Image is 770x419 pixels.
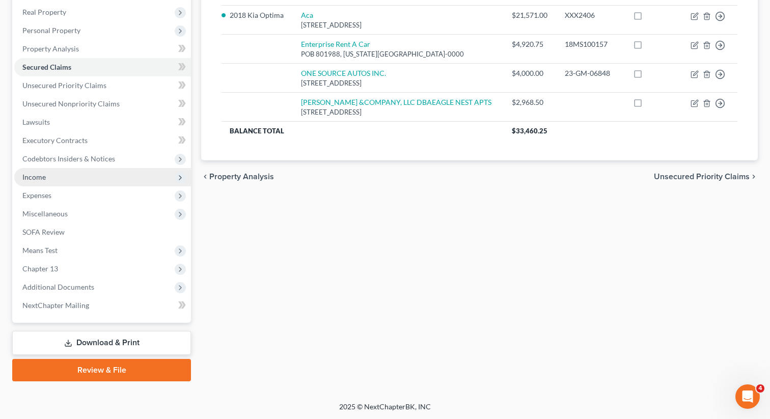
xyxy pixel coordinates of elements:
[14,76,191,95] a: Unsecured Priority Claims
[22,8,66,16] span: Real Property
[735,384,760,409] iframe: Intercom live chat
[22,99,120,108] span: Unsecured Nonpriority Claims
[209,173,274,181] span: Property Analysis
[201,173,274,181] button: chevron_left Property Analysis
[512,39,548,49] div: $4,920.75
[222,122,504,140] th: Balance Total
[565,39,617,49] div: 18MS100157
[301,69,386,77] a: ONE SOURCE AUTOS INC.
[14,113,191,131] a: Lawsuits
[12,359,191,381] a: Review & File
[301,49,495,59] div: POB 801988, [US_STATE][GEOGRAPHIC_DATA]-0000
[22,44,79,53] span: Property Analysis
[654,173,750,181] span: Unsecured Priority Claims
[14,131,191,150] a: Executory Contracts
[22,301,89,310] span: NextChapter Mailing
[512,127,547,135] span: $33,460.25
[22,228,65,236] span: SOFA Review
[14,40,191,58] a: Property Analysis
[750,173,758,181] i: chevron_right
[22,63,71,71] span: Secured Claims
[22,191,51,200] span: Expenses
[301,11,313,19] a: Aca
[301,98,491,106] a: [PERSON_NAME] &COMPANY, LLC DBAEAGLE NEST APTS
[14,58,191,76] a: Secured Claims
[22,173,46,181] span: Income
[22,136,88,145] span: Executory Contracts
[14,223,191,241] a: SOFA Review
[301,20,495,30] div: [STREET_ADDRESS]
[230,10,285,20] li: 2018 Kia Optima
[565,10,617,20] div: XXX2406
[512,68,548,78] div: $4,000.00
[22,246,58,255] span: Means Test
[22,264,58,273] span: Chapter 13
[301,40,370,48] a: Enterprise Rent A Car
[22,26,80,35] span: Personal Property
[565,68,617,78] div: 23-GM-06848
[512,10,548,20] div: $21,571.00
[22,118,50,126] span: Lawsuits
[14,95,191,113] a: Unsecured Nonpriority Claims
[14,296,191,315] a: NextChapter Mailing
[301,107,495,117] div: [STREET_ADDRESS]
[512,97,548,107] div: $2,968.50
[22,283,94,291] span: Additional Documents
[22,209,68,218] span: Miscellaneous
[301,78,495,88] div: [STREET_ADDRESS]
[201,173,209,181] i: chevron_left
[12,331,191,355] a: Download & Print
[22,81,106,90] span: Unsecured Priority Claims
[756,384,764,393] span: 4
[654,173,758,181] button: Unsecured Priority Claims chevron_right
[22,154,115,163] span: Codebtors Insiders & Notices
